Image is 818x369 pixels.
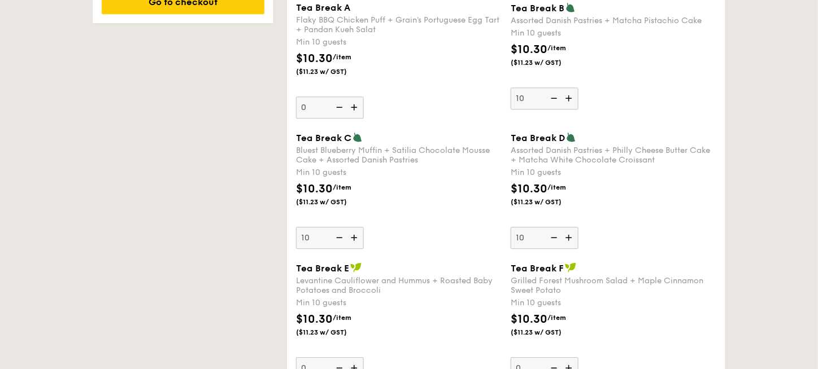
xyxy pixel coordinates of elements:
[511,276,716,295] div: Grilled Forest Mushroom Salad + ⁠Maple Cinnamon Sweet Potato
[296,67,373,76] span: ($11.23 w/ GST)
[347,96,364,118] img: icon-add.58712e84.svg
[296,313,333,326] span: $10.30
[545,87,562,109] img: icon-reduce.1d2dbef1.svg
[562,87,578,109] img: icon-add.58712e84.svg
[350,262,362,273] img: icon-vegan.f8ff3823.svg
[333,53,351,61] span: /item
[547,314,566,322] span: /item
[566,132,576,142] img: icon-vegetarian.fe4039eb.svg
[547,44,566,52] span: /item
[296,182,333,196] span: $10.30
[296,15,502,34] div: Flaky BBQ Chicken Puff + Grain's Portuguese Egg Tart + Pandan Kueh Salat
[296,133,351,143] span: Tea Break C
[547,183,566,191] span: /item
[330,227,347,248] img: icon-reduce.1d2dbef1.svg
[353,132,363,142] img: icon-vegetarian.fe4039eb.svg
[511,313,547,326] span: $10.30
[565,262,576,273] img: icon-vegan.f8ff3823.svg
[562,227,578,248] img: icon-add.58712e84.svg
[545,227,562,248] img: icon-reduce.1d2dbef1.svg
[511,28,716,39] div: Min 10 guests
[296,276,502,295] div: Levantine Cauliflower and Hummus + Roasted Baby Potatoes and Broccoli
[296,263,349,274] span: Tea Break E
[511,328,588,337] span: ($11.23 w/ GST)
[296,328,373,337] span: ($11.23 w/ GST)
[296,227,364,249] input: Tea Break CBluest Blueberry Muffin + Satilia Chocolate Mousse Cake + Assorted Danish PastriesMin ...
[296,2,350,13] span: Tea Break A
[511,227,578,249] input: Tea Break DAssorted Danish Pastries + Philly Cheese Butter Cake + Matcha White Chocolate Croissan...
[296,167,502,178] div: Min 10 guests
[511,146,716,165] div: Assorted Danish Pastries + Philly Cheese Butter Cake + Matcha White Chocolate Croissant
[511,16,716,25] div: Assorted Danish Pastries + Matcha Pistachio Cake
[511,182,547,196] span: $10.30
[511,263,564,274] span: Tea Break F
[511,87,578,109] input: Tea Break BAssorted Danish Pastries + Matcha Pistachio CakeMin 10 guests$10.30/item($11.23 w/ GST)
[511,43,547,56] span: $10.30
[333,314,351,322] span: /item
[347,227,364,248] img: icon-add.58712e84.svg
[333,183,351,191] span: /item
[296,96,364,118] input: Tea Break AFlaky BBQ Chicken Puff + Grain's Portuguese Egg Tart + Pandan Kueh SalatMin 10 guests$...
[511,297,716,309] div: Min 10 guests
[296,37,502,48] div: Min 10 guests
[296,52,333,65] span: $10.30
[511,3,564,14] span: Tea Break B
[330,96,347,118] img: icon-reduce.1d2dbef1.svg
[296,146,502,165] div: Bluest Blueberry Muffin + Satilia Chocolate Mousse Cake + Assorted Danish Pastries
[511,133,565,143] span: Tea Break D
[296,297,502,309] div: Min 10 guests
[511,58,588,67] span: ($11.23 w/ GST)
[511,167,716,178] div: Min 10 guests
[511,197,588,207] span: ($11.23 w/ GST)
[565,2,576,12] img: icon-vegetarian.fe4039eb.svg
[296,197,373,207] span: ($11.23 w/ GST)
